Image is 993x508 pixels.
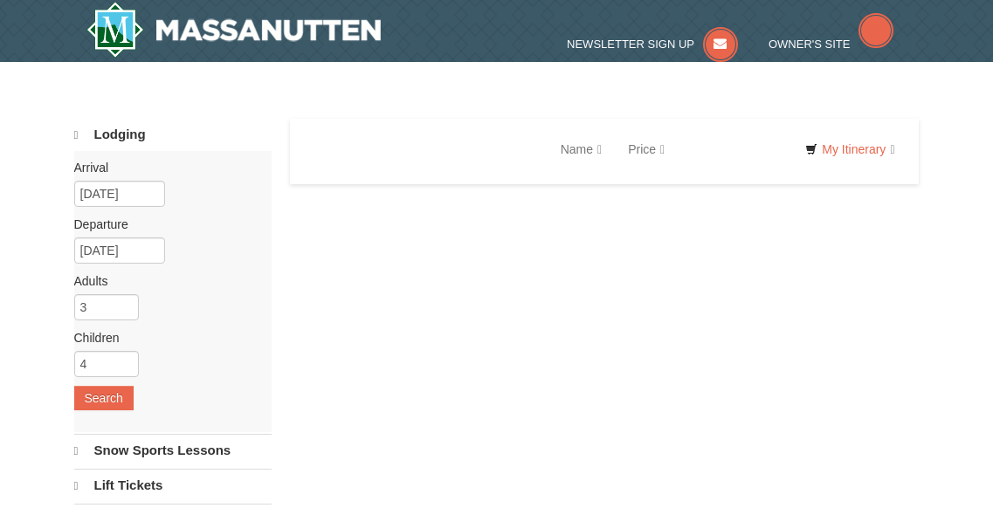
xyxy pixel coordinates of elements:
[615,132,678,167] a: Price
[86,2,382,58] a: Massanutten Resort
[548,132,615,167] a: Name
[86,2,382,58] img: Massanutten Resort Logo
[74,159,259,176] label: Arrival
[74,469,272,502] a: Lift Tickets
[769,38,894,51] a: Owner's Site
[74,119,272,151] a: Lodging
[769,38,851,51] span: Owner's Site
[567,38,694,51] span: Newsletter Sign Up
[74,329,259,347] label: Children
[74,216,259,233] label: Departure
[794,136,906,162] a: My Itinerary
[567,38,738,51] a: Newsletter Sign Up
[74,434,272,467] a: Snow Sports Lessons
[74,272,259,290] label: Adults
[74,386,134,410] button: Search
